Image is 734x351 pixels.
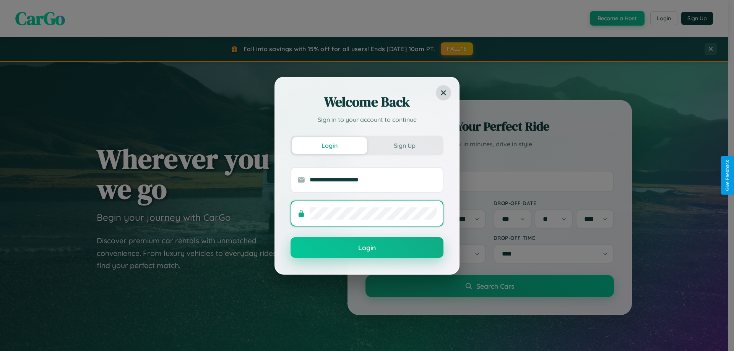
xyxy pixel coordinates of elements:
button: Sign Up [367,137,442,154]
button: Login [291,237,443,258]
h2: Welcome Back [291,93,443,111]
div: Give Feedback [725,160,730,191]
p: Sign in to your account to continue [291,115,443,124]
button: Login [292,137,367,154]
